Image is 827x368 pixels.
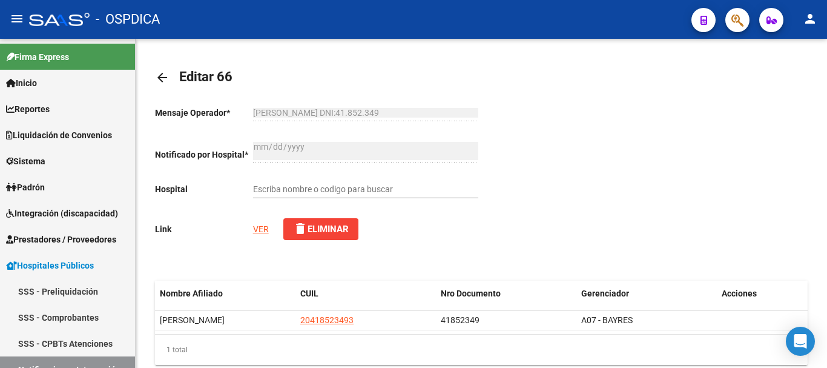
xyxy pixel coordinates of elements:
span: Sistema [6,155,45,168]
span: 41852349 [441,315,479,325]
span: - OSPDICA [96,6,160,33]
p: Notificado por Hospital [155,148,253,161]
datatable-header-cell: Gerenciador [576,281,717,307]
p: Link [155,222,253,236]
span: Padrón [6,181,45,194]
span: Hospitales Públicos [6,259,94,272]
span: Gerenciador [581,289,629,298]
button: Eliminar [283,218,358,240]
a: VER [253,224,269,234]
p: Hospital [155,182,253,196]
datatable-header-cell: Nro Documento [436,281,576,307]
span: Nombre Afiliado [160,289,223,298]
span: Editar 66 [179,69,232,84]
mat-icon: arrow_back [155,70,170,85]
span: A07 - BAYRES [581,315,633,325]
div: 1 total [155,335,808,365]
datatable-header-cell: Acciones [717,281,808,307]
span: Nro Documento [441,289,501,298]
div: Open Intercom Messenger [786,327,815,356]
p: Mensaje Operador [155,106,253,119]
span: Integración (discapacidad) [6,207,118,220]
span: Firma Express [6,50,69,64]
span: Prestadores / Proveedores [6,233,116,246]
datatable-header-cell: Nombre Afiliado [155,281,295,307]
mat-icon: person [803,12,817,26]
datatable-header-cell: CUIL [295,281,436,307]
span: Reportes [6,102,50,116]
span: 20418523493 [300,315,354,325]
span: BONZI ENZO FABIAN [160,315,225,325]
mat-icon: delete [293,221,308,236]
span: Acciones [722,289,757,298]
span: CUIL [300,289,318,298]
span: Eliminar [293,224,349,235]
mat-icon: menu [10,12,24,26]
span: Liquidación de Convenios [6,129,112,142]
span: Inicio [6,76,37,90]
